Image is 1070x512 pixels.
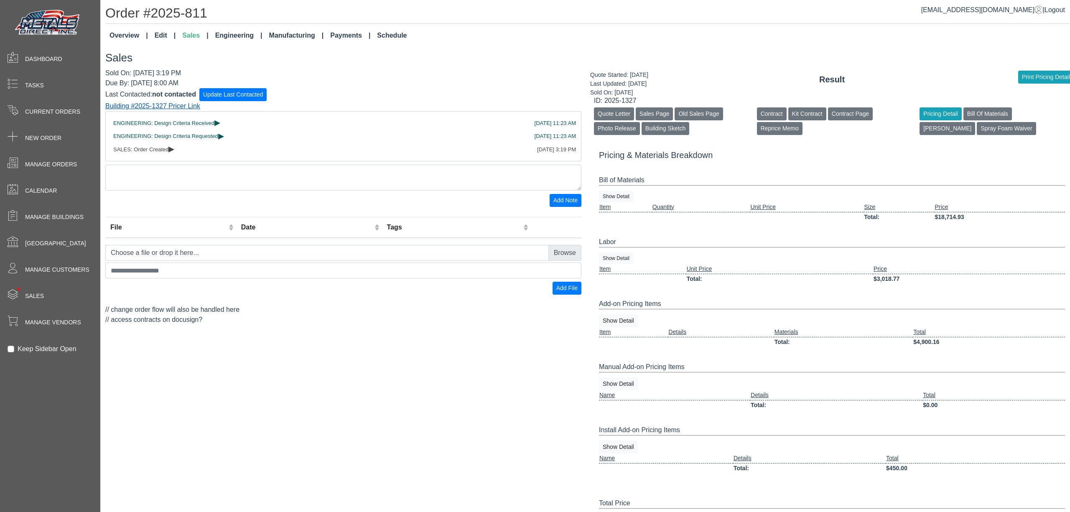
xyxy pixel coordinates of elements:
[913,327,1065,337] td: Total
[733,453,886,464] td: Details
[828,107,873,120] button: Contract Page
[531,217,581,238] th: Remove
[25,134,61,143] span: New Order
[873,274,1065,284] td: $3,018.77
[25,292,44,301] span: Sales
[106,27,151,44] a: Overview
[873,264,1065,274] td: Price
[788,107,826,120] button: Kit Contract
[25,318,81,327] span: Manage Vendors
[921,6,1043,13] a: [EMAIL_ADDRESS][DOMAIN_NAME]
[590,71,648,79] div: Quote Started: [DATE]
[151,27,179,44] a: Edit
[594,122,640,135] button: Photo Release
[599,150,1065,160] h5: Pricing & Materials Breakdown
[218,133,224,138] span: ▸
[105,78,581,88] div: Due By: [DATE] 8:00 AM
[18,344,76,354] label: Keep Sidebar Open
[922,390,1065,400] td: Total
[105,51,1070,64] h3: Sales
[920,107,961,120] button: Pricing Detail
[599,299,1065,309] div: Add-on Pricing Items
[105,102,200,110] a: Building #2025-1327 Pricer Link
[652,202,750,212] td: Quantity
[110,222,227,232] div: File
[599,377,638,390] button: Show Detail
[599,441,638,453] button: Show Detail
[25,213,84,222] span: Manage Buildings
[599,498,1065,509] div: Total Price
[152,90,196,97] span: not contacted
[599,390,750,400] td: Name
[105,68,581,78] div: Sold On: [DATE] 3:19 PM
[590,88,648,97] div: Sold On: [DATE]
[977,122,1036,135] button: Spray Foam Waiver
[921,5,1065,15] div: |
[25,81,44,90] span: Tasks
[168,146,174,151] span: ▸
[599,314,638,327] button: Show Detail
[266,27,327,44] a: Manufacturing
[13,8,84,38] img: Metals Direct Inc Logo
[25,160,77,169] span: Manage Orders
[25,186,57,195] span: Calendar
[922,400,1065,410] td: $0.00
[535,132,576,140] div: [DATE] 11:23 AM
[675,107,723,120] button: Old Sales Page
[594,96,1070,106] div: ID: 2025-1327
[553,282,581,295] button: Add File
[599,175,1065,186] div: Bill of Materials
[550,194,581,207] button: Add Note
[757,107,787,120] button: Contract
[599,252,633,264] button: Show Detail
[913,337,1065,347] td: $4,900.16
[935,212,1065,222] td: $18,714.93
[774,327,913,337] td: Materials
[686,274,873,284] td: Total:
[594,107,634,120] button: Quote Letter
[105,5,1070,24] h1: Order #2025-811
[594,73,1070,86] div: Result
[590,79,648,88] div: Last Updated: [DATE]
[113,132,573,140] div: ENGINEERING: Design Criteria Requested
[864,212,934,222] td: Total:
[599,237,1065,247] div: Labor
[1045,6,1065,13] span: Logout
[935,202,1065,212] td: Price
[733,463,886,473] td: Total:
[886,453,1065,464] td: Total
[886,463,1065,473] td: $450.00
[387,222,522,232] div: Tags
[599,264,686,274] td: Item
[750,400,922,410] td: Total:
[757,122,802,135] button: Reprice Memo
[8,275,29,303] span: •
[556,285,578,291] span: Add File
[599,362,1065,372] div: Manual Add-on Pricing Items
[636,107,673,120] button: Sales Page
[864,202,934,212] td: Size
[750,390,922,400] td: Details
[599,425,1065,436] div: Install Add-on Pricing Items
[25,265,89,274] span: Manage Customers
[203,91,263,98] span: Update Last Contacted
[214,120,220,125] span: ▸
[642,122,690,135] button: Building Sketch
[599,453,733,464] td: Name
[212,27,266,44] a: Engineering
[535,119,576,127] div: [DATE] 11:23 AM
[963,107,1012,120] button: Bill Of Materials
[179,27,211,44] a: Sales
[553,197,578,204] span: Add Note
[537,145,576,154] div: [DATE] 3:19 PM
[327,27,374,44] a: Payments
[750,202,864,212] td: Unit Price
[25,55,62,64] span: Dashboard
[686,264,873,274] td: Unit Price
[599,327,668,337] td: Item
[199,88,267,101] button: Update Last Contacted
[113,145,573,154] div: SALES: Order Created
[25,239,86,248] span: [GEOGRAPHIC_DATA]
[374,27,410,44] a: Schedule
